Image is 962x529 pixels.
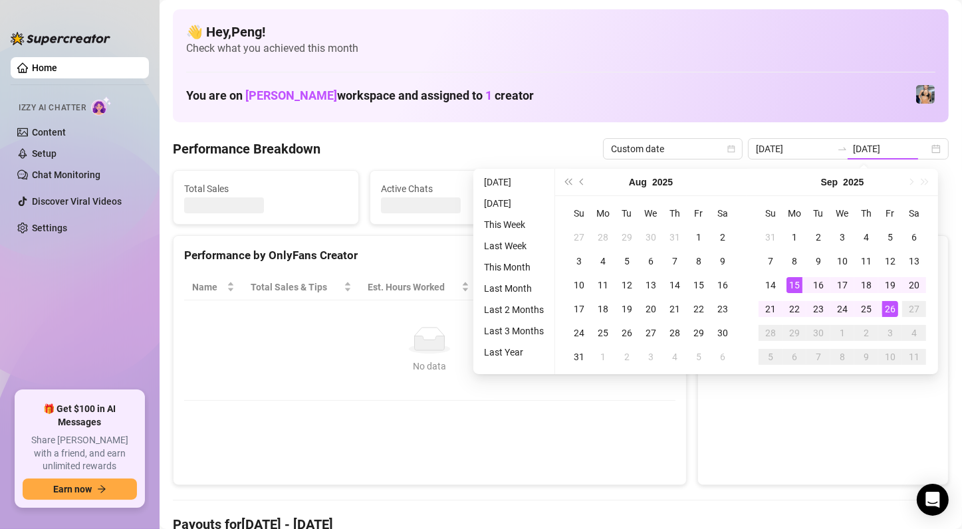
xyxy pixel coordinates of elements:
span: swap-right [837,144,848,154]
h1: You are on workspace and assigned to creator [186,88,534,103]
a: Discover Viral Videos [32,196,122,207]
span: Total Sales & Tips [251,280,341,294]
span: [PERSON_NAME] [245,88,337,102]
span: Messages Sent [578,181,741,196]
th: Name [184,274,243,300]
span: calendar [727,145,735,153]
span: Sales / Hour [485,280,548,294]
span: arrow-right [97,484,106,494]
span: Check what you achieved this month [186,41,935,56]
input: Start date [756,142,832,156]
span: Chat Conversion [574,280,656,294]
span: Total Sales [184,181,348,196]
h4: 👋 Hey, Peng ! [186,23,935,41]
span: Active Chats [381,181,544,196]
span: 1 [485,88,492,102]
span: Izzy AI Chatter [19,102,86,114]
span: Custom date [611,139,735,159]
a: Home [32,62,57,73]
a: Content [32,127,66,138]
span: Earn now [53,484,92,494]
a: Chat Monitoring [32,169,100,180]
a: Settings [32,223,67,233]
input: End date [853,142,929,156]
th: Total Sales & Tips [243,274,360,300]
th: Chat Conversion [566,274,675,300]
button: Earn nowarrow-right [23,478,137,500]
div: Open Intercom Messenger [917,484,949,516]
div: Est. Hours Worked [368,280,459,294]
span: Name [192,280,224,294]
span: Share [PERSON_NAME] with a friend, and earn unlimited rewards [23,434,137,473]
div: Performance by OnlyFans Creator [184,247,675,264]
span: 🎁 Get $100 in AI Messages [23,403,137,429]
img: AI Chatter [91,96,112,116]
a: Setup [32,148,57,159]
img: Veronica [916,85,935,104]
span: to [837,144,848,154]
div: No data [197,359,662,373]
th: Sales / Hour [477,274,566,300]
img: logo-BBDzfeDw.svg [11,32,110,45]
h4: Performance Breakdown [173,140,320,158]
div: Sales by OnlyFans Creator [709,247,937,264]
